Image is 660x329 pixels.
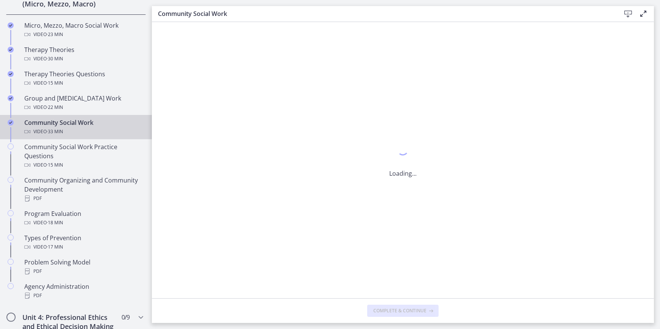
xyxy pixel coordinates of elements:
[8,22,14,28] i: Completed
[8,120,14,126] i: Completed
[389,142,417,160] div: 1
[24,176,143,203] div: Community Organizing and Community Development
[8,95,14,101] i: Completed
[47,161,63,170] span: · 15 min
[47,54,63,63] span: · 30 min
[47,127,63,136] span: · 33 min
[8,71,14,77] i: Completed
[24,161,143,170] div: Video
[158,9,608,18] h3: Community Social Work
[24,118,143,136] div: Community Social Work
[367,305,439,317] button: Complete & continue
[122,313,129,322] span: 0 / 9
[24,30,143,39] div: Video
[373,308,426,314] span: Complete & continue
[24,103,143,112] div: Video
[24,233,143,252] div: Types of Prevention
[24,127,143,136] div: Video
[24,291,143,300] div: PDF
[24,218,143,227] div: Video
[47,30,63,39] span: · 23 min
[47,79,63,88] span: · 15 min
[24,209,143,227] div: Program Evaluation
[24,242,143,252] div: Video
[47,242,63,252] span: · 17 min
[24,21,143,39] div: Micro, Mezzo, Macro Social Work
[24,142,143,170] div: Community Social Work Practice Questions
[8,47,14,53] i: Completed
[24,258,143,276] div: Problem Solving Model
[24,54,143,63] div: Video
[24,267,143,276] div: PDF
[24,69,143,88] div: Therapy Theories Questions
[47,103,63,112] span: · 22 min
[47,218,63,227] span: · 18 min
[24,45,143,63] div: Therapy Theories
[24,282,143,300] div: Agency Administration
[24,194,143,203] div: PDF
[24,79,143,88] div: Video
[24,94,143,112] div: Group and [MEDICAL_DATA] Work
[389,169,417,178] p: Loading...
